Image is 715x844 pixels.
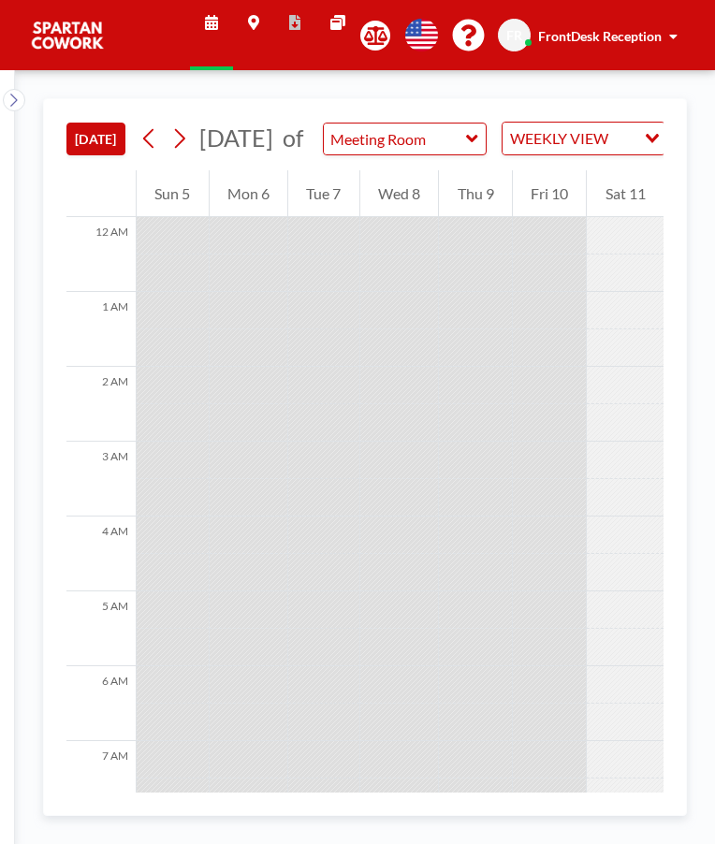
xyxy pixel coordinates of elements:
div: Fri 10 [513,170,587,217]
button: [DATE] [66,123,125,155]
div: Wed 8 [360,170,439,217]
div: 3 AM [66,442,136,517]
span: FR [506,27,522,44]
div: 12 AM [66,217,136,292]
div: Sun 5 [137,170,209,217]
div: 6 AM [66,666,136,741]
div: Tue 7 [288,170,359,217]
div: 1 AM [66,292,136,367]
div: Thu 9 [439,170,512,217]
div: Mon 6 [210,170,288,217]
span: FrontDesk Reception [538,28,662,44]
input: Meeting Room [324,124,467,154]
span: of [283,124,303,153]
div: Sat 11 [587,170,664,217]
div: 7 AM [66,741,136,816]
img: organization-logo [30,17,105,54]
span: WEEKLY VIEW [506,126,612,151]
div: 5 AM [66,591,136,666]
div: Search for option [503,123,664,154]
div: 4 AM [66,517,136,591]
input: Search for option [614,126,634,151]
span: [DATE] [199,124,273,152]
div: 2 AM [66,367,136,442]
